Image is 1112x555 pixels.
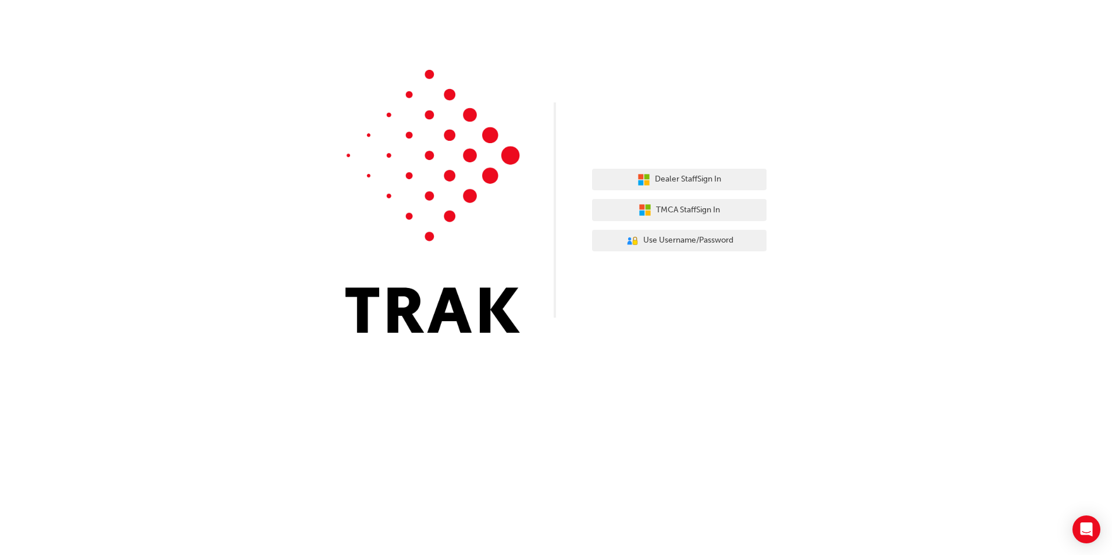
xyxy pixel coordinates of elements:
img: Trak [345,70,520,333]
button: TMCA StaffSign In [592,199,767,221]
span: Use Username/Password [643,234,733,247]
span: TMCA Staff Sign In [656,204,720,217]
div: Open Intercom Messenger [1072,515,1100,543]
button: Dealer StaffSign In [592,169,767,191]
span: Dealer Staff Sign In [655,173,721,186]
button: Use Username/Password [592,230,767,252]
